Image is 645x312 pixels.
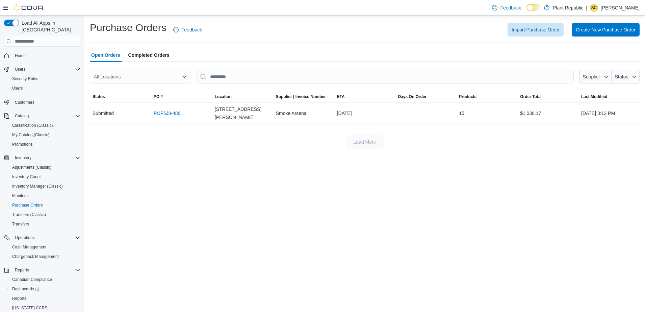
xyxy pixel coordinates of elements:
[517,106,578,120] div: $1,038.17
[212,91,273,102] button: Location
[7,200,83,210] button: Purchase Orders
[578,91,640,102] button: Last Modified
[500,4,521,11] span: Feedback
[395,91,456,102] button: Days On Order
[12,296,26,301] span: Reports
[15,235,35,240] span: Operations
[12,305,47,311] span: [US_STATE] CCRS
[572,23,640,37] button: Create New Purchase Order
[9,294,29,303] a: Reports
[12,165,51,170] span: Adjustments (Classic)
[12,234,80,242] span: Operations
[579,70,612,83] button: Supplier
[14,4,44,11] img: Cova
[12,174,41,179] span: Inventory Count
[9,75,80,83] span: Security Roles
[9,304,80,312] span: Washington CCRS
[12,212,46,217] span: Transfers (Classic)
[276,94,326,99] span: Supplier | Invoice Number
[7,210,83,219] button: Transfers (Classic)
[90,91,151,102] button: Status
[586,4,587,12] p: |
[334,91,395,102] button: ETA
[15,53,26,58] span: Home
[9,140,35,148] a: Promotions
[512,26,560,33] span: Import Purchase Order
[9,182,66,190] a: Inventory Manager (Classic)
[9,140,80,148] span: Promotions
[9,253,80,261] span: Chargeback Management
[9,243,80,251] span: Cash Management
[93,109,114,117] span: Submitted
[1,153,83,163] button: Inventory
[9,121,56,129] a: Classification (Classic)
[576,26,636,33] span: Create New Purchase Order
[591,4,597,12] span: SC
[9,220,80,228] span: Transfers
[7,191,83,200] button: Manifests
[7,130,83,140] button: My Catalog (Classic)
[354,139,376,145] span: Load More
[9,163,80,171] span: Adjustments (Classic)
[7,163,83,172] button: Adjustments (Classic)
[273,91,334,102] button: Supplier | Invoice Number
[7,242,83,252] button: Cash Management
[508,23,564,37] button: Import Purchase Order
[9,285,80,293] span: Dashboards
[12,98,80,106] span: Customers
[12,142,33,147] span: Promotions
[9,201,80,209] span: Purchase Orders
[489,1,523,15] a: Feedback
[9,294,80,303] span: Reports
[9,131,52,139] a: My Catalog (Classic)
[12,154,80,162] span: Inventory
[9,211,80,219] span: Transfers (Classic)
[9,131,80,139] span: My Catalog (Classic)
[526,4,541,11] input: Dark Mode
[615,74,628,79] span: Status
[12,221,29,227] span: Transfers
[7,172,83,182] button: Inventory Count
[517,91,578,102] button: Order Total
[9,243,49,251] a: Cash Management
[9,84,80,92] span: Users
[7,140,83,149] button: Promotions
[1,111,83,121] button: Catalog
[151,91,212,102] button: PO #
[15,67,25,72] span: Users
[459,94,476,99] span: Products
[1,65,83,74] button: Users
[7,219,83,229] button: Transfers
[9,192,32,200] a: Manifests
[601,4,640,12] p: [PERSON_NAME]
[9,75,41,83] a: Security Roles
[12,184,63,189] span: Inventory Manager (Classic)
[1,51,83,61] button: Home
[7,275,83,284] button: Canadian Compliance
[12,154,34,162] button: Inventory
[9,304,50,312] a: [US_STATE] CCRS
[12,65,28,73] button: Users
[398,94,427,99] span: Days On Order
[12,244,46,250] span: Cash Management
[9,201,46,209] a: Purchase Orders
[215,105,270,121] span: [STREET_ADDRESS][PERSON_NAME]
[15,100,34,105] span: Customers
[273,106,334,120] div: Smoke Arsenal
[154,94,163,99] span: PO #
[9,173,44,181] a: Inventory Count
[9,182,80,190] span: Inventory Manager (Classic)
[12,234,37,242] button: Operations
[7,121,83,130] button: Classification (Classic)
[154,109,180,117] a: POF5J8-486
[12,51,80,60] span: Home
[7,74,83,83] button: Security Roles
[7,252,83,261] button: Chargeback Management
[93,94,105,99] span: Status
[215,94,232,99] div: Location
[612,70,640,83] button: Status
[7,83,83,93] button: Users
[12,132,50,138] span: My Catalog (Classic)
[12,193,29,198] span: Manifests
